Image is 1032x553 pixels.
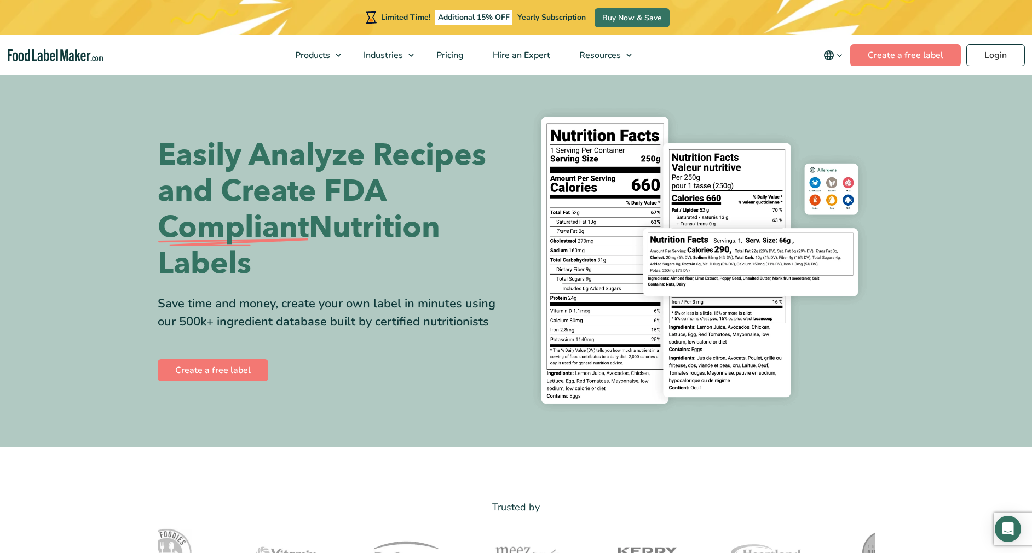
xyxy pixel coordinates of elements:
[360,49,404,61] span: Industries
[158,295,508,331] div: Save time and money, create your own label in minutes using our 500k+ ingredient database built b...
[478,35,562,75] a: Hire an Expert
[433,49,465,61] span: Pricing
[422,35,476,75] a: Pricing
[158,137,508,282] h1: Easily Analyze Recipes and Create FDA Nutrition Labels
[850,44,961,66] a: Create a free label
[966,44,1025,66] a: Login
[517,12,586,22] span: Yearly Subscription
[576,49,622,61] span: Resources
[565,35,637,75] a: Resources
[995,516,1021,542] div: Open Intercom Messenger
[292,49,331,61] span: Products
[381,12,430,22] span: Limited Time!
[158,209,309,246] span: Compliant
[435,10,512,25] span: Additional 15% OFF
[281,35,347,75] a: Products
[158,359,268,381] a: Create a free label
[158,499,875,515] p: Trusted by
[489,49,551,61] span: Hire an Expert
[595,8,670,27] a: Buy Now & Save
[349,35,419,75] a: Industries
